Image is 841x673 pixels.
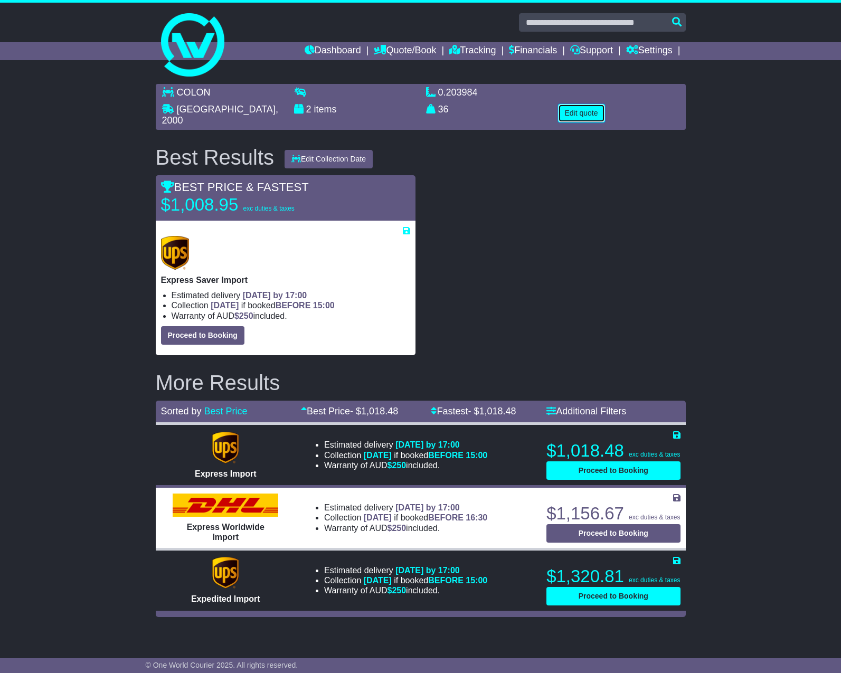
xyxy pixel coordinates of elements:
span: [DATE] [211,301,239,310]
p: Express Saver Import [161,275,410,285]
span: 250 [392,524,406,533]
li: Collection [324,513,487,523]
span: [DATE] by 17:00 [243,291,307,300]
span: BEST PRICE & FASTEST [161,181,309,194]
span: 16:30 [466,513,487,522]
span: - $ [350,406,398,416]
a: Additional Filters [546,406,626,416]
img: DHL: Express Worldwide Import [173,494,278,517]
button: Proceed to Booking [546,587,680,605]
span: BEFORE [428,513,464,522]
span: Expedited Import [191,594,260,603]
button: Edit Collection Date [285,150,373,168]
span: if booked [364,513,487,522]
a: Fastest- $1,018.48 [431,406,516,416]
li: Collection [172,300,410,310]
span: [DATE] [364,451,392,460]
span: 15:00 [466,576,487,585]
img: UPS (new): Express Import [212,432,239,463]
img: UPS (new): Expedited Import [212,557,239,589]
span: $ [388,586,407,595]
button: Proceed to Booking [161,326,244,345]
li: Warranty of AUD included. [324,460,487,470]
li: Estimated delivery [172,290,410,300]
span: Express Worldwide Import [187,523,264,542]
p: $1,320.81 [546,566,680,587]
span: BEFORE [428,576,464,585]
span: if booked [211,301,334,310]
span: 0.203984 [438,87,478,98]
span: 36 [438,104,449,115]
a: Settings [626,42,673,60]
span: exc duties & taxes [629,514,680,521]
span: 2 [306,104,311,115]
p: $1,156.67 [546,503,680,524]
span: COLON [177,87,211,98]
span: 1,018.48 [361,406,398,416]
span: items [314,104,337,115]
li: Estimated delivery [324,440,487,450]
a: Support [570,42,613,60]
img: UPS (new): Express Saver Import [161,236,190,270]
li: Collection [324,575,487,585]
span: if booked [364,451,487,460]
span: BEFORE [276,301,311,310]
li: Warranty of AUD included. [172,311,410,321]
span: [DATE] by 17:00 [395,440,460,449]
span: 250 [392,586,406,595]
span: BEFORE [428,451,464,460]
span: 15:00 [466,451,487,460]
span: $ [388,524,407,533]
li: Collection [324,450,487,460]
h2: More Results [156,371,686,394]
span: $ [388,461,407,470]
a: Financials [509,42,557,60]
span: 250 [392,461,406,470]
div: Best Results [150,146,280,169]
span: if booked [364,576,487,585]
a: Best Price [204,406,248,416]
span: Sorted by [161,406,202,416]
button: Proceed to Booking [546,461,680,480]
span: exc duties & taxes [629,451,680,458]
span: Express Import [195,469,256,478]
span: [DATE] [364,576,392,585]
a: Dashboard [305,42,361,60]
span: 15:00 [313,301,335,310]
span: , 2000 [162,104,278,126]
span: © One World Courier 2025. All rights reserved. [146,661,298,669]
span: - $ [468,406,516,416]
li: Estimated delivery [324,503,487,513]
a: Best Price- $1,018.48 [301,406,398,416]
span: $ [234,311,253,320]
span: exc duties & taxes [629,576,680,584]
li: Warranty of AUD included. [324,523,487,533]
span: [GEOGRAPHIC_DATA] [177,104,276,115]
a: Quote/Book [374,42,436,60]
button: Proceed to Booking [546,524,680,543]
span: 250 [239,311,253,320]
span: [DATE] by 17:00 [395,566,460,575]
li: Estimated delivery [324,565,487,575]
span: [DATE] [364,513,392,522]
button: Edit quote [558,104,605,122]
span: exc duties & taxes [243,205,294,212]
p: $1,018.48 [546,440,680,461]
p: $1,008.95 [161,194,295,215]
span: 1,018.48 [479,406,516,416]
span: [DATE] by 17:00 [395,503,460,512]
a: Tracking [449,42,496,60]
li: Warranty of AUD included. [324,585,487,595]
